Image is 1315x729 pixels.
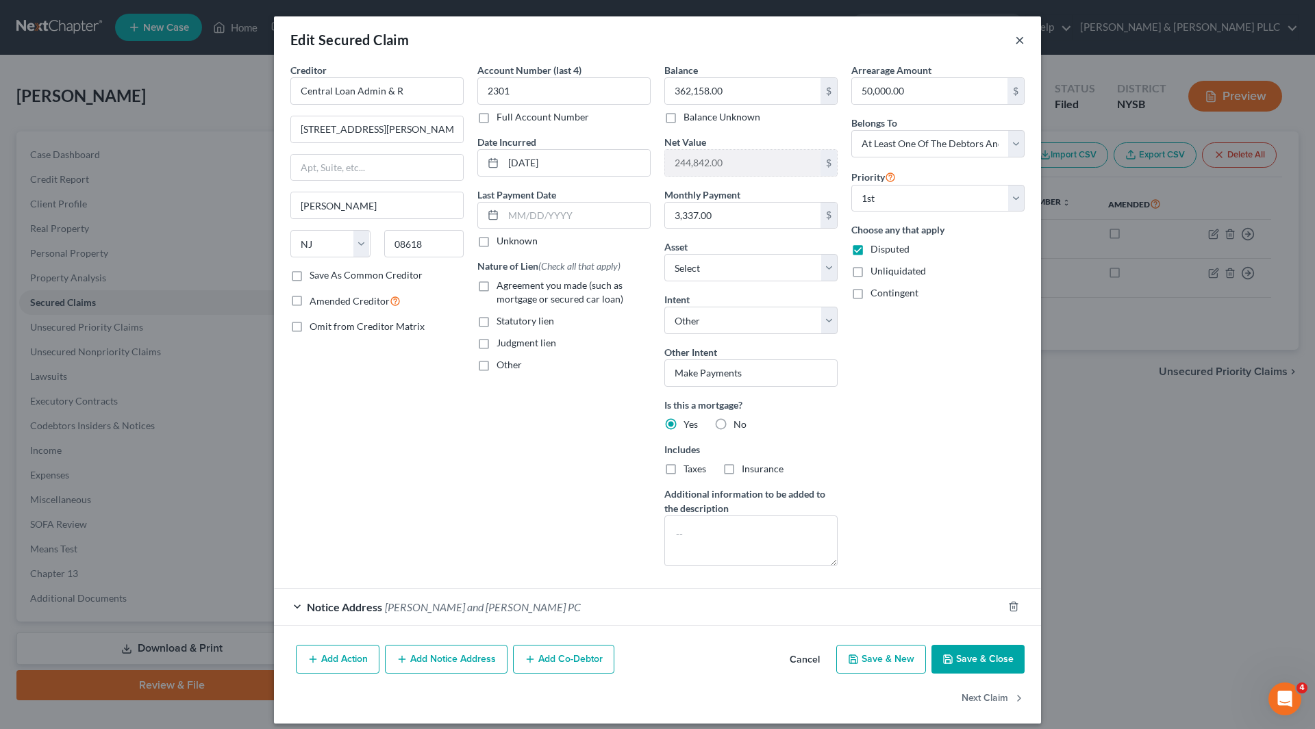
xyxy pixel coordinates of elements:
[664,292,690,307] label: Intent
[665,150,821,176] input: 0.00
[851,168,896,185] label: Priority
[385,600,581,613] span: [PERSON_NAME] and [PERSON_NAME] PC
[684,110,760,124] label: Balance Unknown
[664,135,706,149] label: Net Value
[477,135,536,149] label: Date Incurred
[836,645,926,674] button: Save & New
[821,78,837,104] div: $
[290,64,327,76] span: Creditor
[477,188,556,202] label: Last Payment Date
[779,646,831,674] button: Cancel
[1007,78,1024,104] div: $
[291,116,463,142] input: Enter address...
[497,110,589,124] label: Full Account Number
[296,645,379,674] button: Add Action
[734,418,747,430] span: No
[290,77,464,105] input: Search creditor by name...
[477,259,621,273] label: Nature of Lien
[664,442,838,457] label: Includes
[1268,682,1301,715] iframe: Intercom live chat
[385,645,508,674] button: Add Notice Address
[497,279,623,305] span: Agreement you made (such as mortgage or secured car loan)
[310,268,423,282] label: Save As Common Creditor
[664,359,838,387] input: Specify...
[307,600,382,613] span: Notice Address
[477,63,581,77] label: Account Number (last 4)
[497,359,522,370] span: Other
[665,203,821,229] input: 0.00
[664,188,740,202] label: Monthly Payment
[684,418,698,430] span: Yes
[1015,31,1025,48] button: ×
[310,295,390,307] span: Amended Creditor
[290,30,409,49] div: Edit Secured Claim
[1297,682,1307,693] span: 4
[851,117,897,129] span: Belongs To
[497,337,556,348] span: Judgment lien
[871,265,926,277] span: Unliquidated
[852,78,1007,104] input: 0.00
[497,315,554,327] span: Statutory lien
[310,320,425,332] span: Omit from Creditor Matrix
[851,222,1025,237] label: Choose any that apply
[503,203,650,229] input: MM/DD/YYYY
[664,398,838,412] label: Is this a mortgage?
[742,463,784,474] span: Insurance
[821,150,837,176] div: $
[291,155,463,181] input: Apt, Suite, etc...
[684,463,706,474] span: Taxes
[538,260,621,272] span: (Check all that apply)
[871,287,918,298] span: Contingent
[513,645,614,674] button: Add Co-Debtor
[291,192,463,218] input: Enter city...
[664,487,838,515] label: Additional information to be added to the description
[665,78,821,104] input: 0.00
[871,243,910,255] span: Disputed
[384,230,464,257] input: Enter zip...
[931,645,1025,674] button: Save & Close
[664,345,717,359] label: Other Intent
[664,241,688,253] span: Asset
[851,63,931,77] label: Arrearage Amount
[962,685,1025,713] button: Next Claim
[503,150,650,176] input: MM/DD/YYYY
[497,234,538,248] label: Unknown
[664,63,698,77] label: Balance
[821,203,837,229] div: $
[477,77,651,105] input: XXXX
